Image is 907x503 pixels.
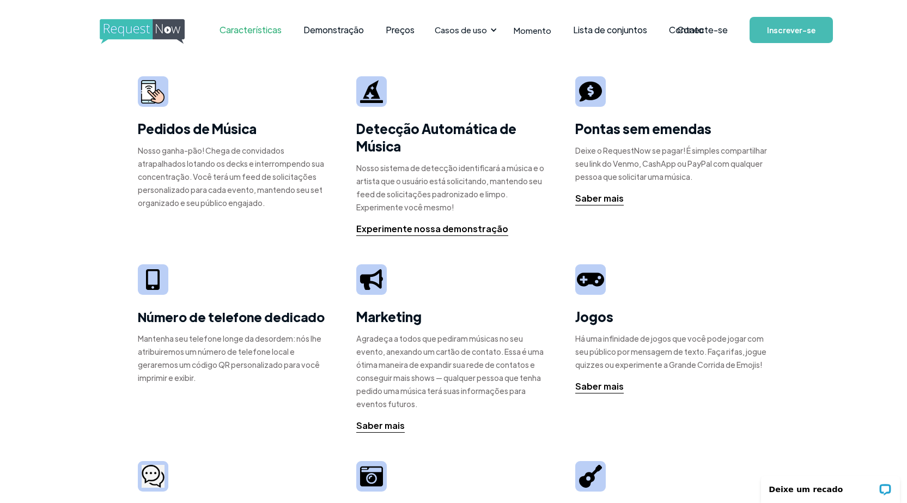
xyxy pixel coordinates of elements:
font: Saber mais [356,420,405,431]
a: Saber mais [356,419,405,433]
font: Nosso ganha-pão! Chega de convidados atrapalhados lotando os decks e interrompendo sua concentraç... [138,146,324,208]
a: Contato [658,13,715,47]
font: Casos de uso [435,25,487,35]
font: Deixe o RequestNow se pagar! É simples compartilhar seu link do Venmo, CashApp ou PayPal com qual... [575,146,767,181]
iframe: Widget de bate-papo LiveChat [754,469,907,503]
img: sinal de gorjeta [579,80,602,103]
font: Preços [386,24,415,35]
img: guitarra [579,465,602,488]
img: videogame [577,269,604,290]
a: Momento [503,14,562,46]
font: Experimente nossa demonstração [356,223,508,234]
font: Detecção Automática de Música [356,120,516,154]
a: Lista de conjuntos [562,13,658,47]
font: Momento [514,25,551,35]
font: Saber mais [575,192,624,204]
a: lar [100,19,181,41]
img: megafone [360,269,383,289]
img: iPhone [146,269,159,290]
font: Pedidos de Música [138,120,257,137]
img: logotipo requestnow [100,19,205,44]
img: chapéu de mago [360,80,383,103]
a: Preços [375,13,425,47]
font: Características [220,24,282,35]
font: Conecte-se [677,24,728,35]
a: Saber mais [575,192,624,205]
font: Pontas sem emendas [575,120,711,137]
font: Agradeça a todos que pediram músicas no seu evento, anexando um cartão de contato. Essa é uma óti... [356,334,544,409]
font: Inscrever-se [767,25,815,35]
img: ícone da câmera [142,465,165,488]
a: Demonstração [293,13,375,47]
font: Nosso sistema de detecção identificará a música e o artista que o usuário está solicitando, mante... [356,163,544,212]
a: Inscrever-se [750,17,833,43]
img: ícone da câmera [360,465,383,488]
a: Saber mais [575,380,624,393]
font: Marketing [356,308,422,325]
font: Número de telefone dedicado [138,308,325,325]
a: Características [209,13,293,47]
font: Jogos [575,308,613,325]
img: smartphone [141,80,165,104]
font: Saber mais [575,380,624,392]
font: Lista de conjuntos [573,24,647,35]
font: Há uma infinidade de jogos que você pode jogar com seu público por mensagem de texto. Faça rifas,... [575,334,766,369]
font: Demonstração [303,24,364,35]
a: Experimente nossa demonstração [356,222,508,236]
a: Conecte-se [666,11,739,49]
div: Casos de uso [428,13,500,47]
font: Mantenha seu telefone longe da desordem: nós lhe atribuiremos um número de telefone local e gerar... [138,334,321,383]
